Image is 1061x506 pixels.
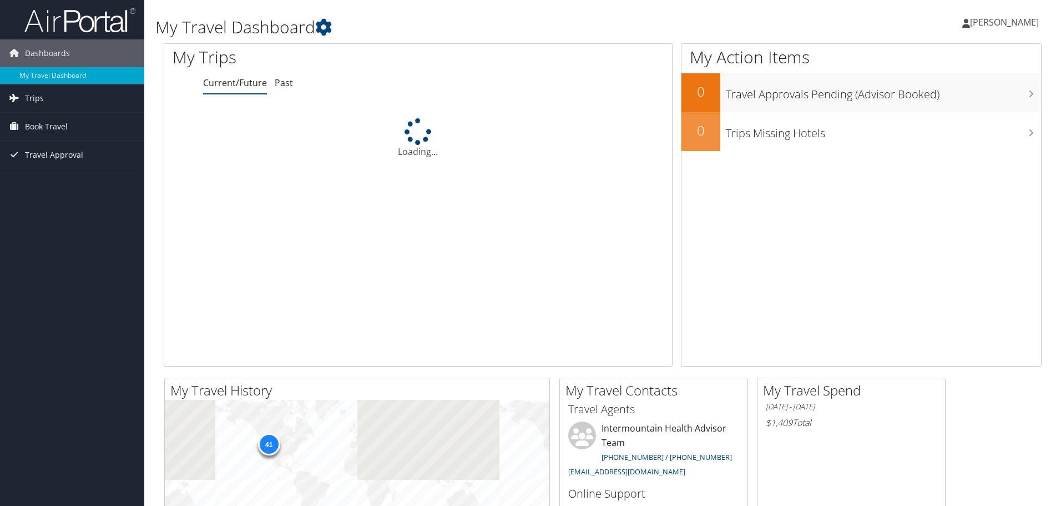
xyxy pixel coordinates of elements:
[25,141,83,169] span: Travel Approval
[25,113,68,141] span: Book Travel
[565,381,747,400] h2: My Travel Contacts
[568,486,739,502] h3: Online Support
[766,417,792,429] span: $1,409
[766,402,937,412] h6: [DATE] - [DATE]
[681,46,1041,69] h1: My Action Items
[681,73,1041,112] a: 0Travel Approvals Pending (Advisor Booked)
[155,16,752,39] h1: My Travel Dashboard
[681,112,1041,151] a: 0Trips Missing Hotels
[970,16,1039,28] span: [PERSON_NAME]
[24,7,135,33] img: airportal-logo.png
[25,84,44,112] span: Trips
[563,422,745,481] li: Intermountain Health Advisor Team
[568,402,739,417] h3: Travel Agents
[275,77,293,89] a: Past
[170,381,549,400] h2: My Travel History
[681,82,720,101] h2: 0
[25,39,70,67] span: Dashboards
[568,467,685,477] a: [EMAIL_ADDRESS][DOMAIN_NAME]
[962,6,1050,39] a: [PERSON_NAME]
[726,81,1041,102] h3: Travel Approvals Pending (Advisor Booked)
[173,46,452,69] h1: My Trips
[726,120,1041,141] h3: Trips Missing Hotels
[602,452,732,462] a: [PHONE_NUMBER] / [PHONE_NUMBER]
[681,121,720,140] h2: 0
[203,77,267,89] a: Current/Future
[257,433,280,455] div: 41
[763,381,945,400] h2: My Travel Spend
[766,417,937,429] h6: Total
[164,118,672,158] div: Loading...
